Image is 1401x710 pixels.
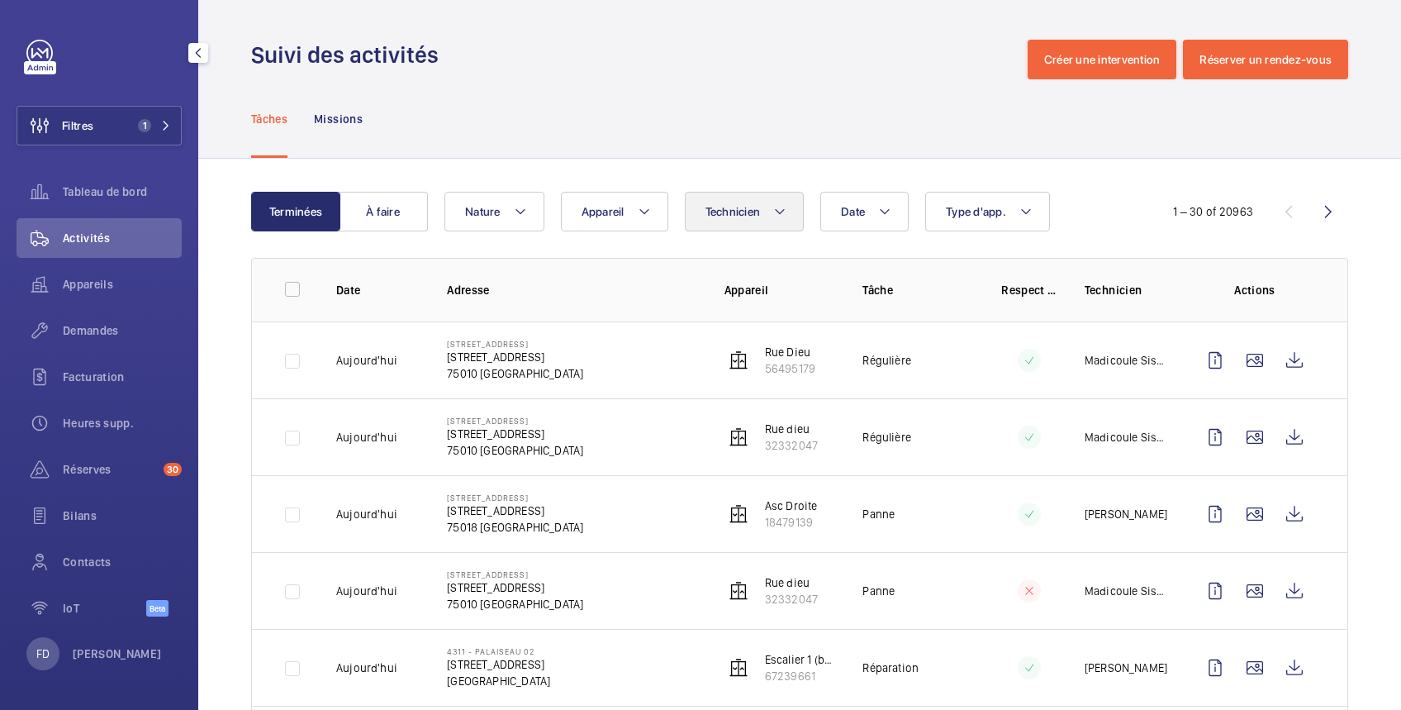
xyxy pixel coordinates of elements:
[73,646,162,662] p: [PERSON_NAME]
[582,205,625,218] span: Appareil
[447,519,583,536] p: 75018 [GEOGRAPHIC_DATA]
[447,579,583,596] p: [STREET_ADDRESS]
[561,192,668,231] button: Appareil
[336,429,397,446] p: Aujourd'hui
[862,660,919,676] p: Réparation
[447,646,550,656] p: 4311 - PALAISEAU 02
[17,106,182,145] button: Filtres1
[447,569,583,579] p: [STREET_ADDRESS]
[63,600,146,617] span: IoT
[765,421,818,437] p: Rue dieu
[862,583,895,599] p: Panne
[314,111,363,127] p: Missions
[765,574,818,591] p: Rue dieu
[765,498,818,514] p: Asc Droite
[336,506,397,522] p: Aujourd'hui
[1085,583,1169,599] p: Madicoule Sissoko
[164,463,182,476] span: 30
[336,352,397,369] p: Aujourd'hui
[62,117,93,134] span: Filtres
[36,646,50,662] p: FD
[765,668,837,684] p: 67239661
[1085,282,1169,298] p: Technicien
[63,554,182,570] span: Contacts
[447,656,550,673] p: [STREET_ADDRESS]
[447,416,583,426] p: [STREET_ADDRESS]
[63,507,182,524] span: Bilans
[862,282,975,298] p: Tâche
[765,360,815,377] p: 56495179
[729,658,748,678] img: elevator.svg
[447,493,583,503] p: [STREET_ADDRESS]
[841,205,865,218] span: Date
[1028,40,1177,79] button: Créer une intervention
[63,230,182,246] span: Activités
[339,192,428,231] button: À faire
[336,583,397,599] p: Aujourd'hui
[862,506,895,522] p: Panne
[63,369,182,385] span: Facturation
[447,442,583,459] p: 75010 [GEOGRAPHIC_DATA]
[63,183,182,200] span: Tableau de bord
[251,40,449,70] h1: Suivi des activités
[1085,506,1167,522] p: [PERSON_NAME]
[862,352,911,369] p: Régulière
[251,192,340,231] button: Terminées
[447,349,583,365] p: [STREET_ADDRESS]
[705,205,761,218] span: Technicien
[729,427,748,447] img: elevator.svg
[63,415,182,431] span: Heures supp.
[724,282,837,298] p: Appareil
[146,600,169,617] span: Beta
[336,282,420,298] p: Date
[1173,203,1253,220] div: 1 – 30 of 20963
[1001,282,1058,298] p: Respect délai
[63,322,182,339] span: Demandes
[765,591,818,608] p: 32332047
[447,339,583,349] p: [STREET_ADDRESS]
[447,282,697,298] p: Adresse
[447,503,583,519] p: [STREET_ADDRESS]
[765,344,815,360] p: Rue Dieu
[63,461,157,478] span: Réserves
[1085,660,1167,676] p: [PERSON_NAME]
[729,504,748,524] img: elevator.svg
[729,350,748,370] img: elevator.svg
[1085,352,1169,369] p: Madicoule Sissoko
[820,192,909,231] button: Date
[925,192,1050,231] button: Type d'app.
[685,192,805,231] button: Technicien
[138,119,151,132] span: 1
[447,596,583,612] p: 75010 [GEOGRAPHIC_DATA]
[1195,282,1314,298] p: Actions
[447,673,550,689] p: [GEOGRAPHIC_DATA]
[447,426,583,442] p: [STREET_ADDRESS]
[447,365,583,382] p: 75010 [GEOGRAPHIC_DATA]
[465,205,501,218] span: Nature
[946,205,1006,218] span: Type d'app.
[336,660,397,676] p: Aujourd'hui
[444,192,544,231] button: Nature
[765,651,837,668] p: Escalier 1 (bâtiment du haut)
[729,581,748,601] img: elevator.svg
[251,111,287,127] p: Tâches
[63,276,182,293] span: Appareils
[1085,429,1169,446] p: Madicoule Sissoko
[765,437,818,454] p: 32332047
[1183,40,1348,79] button: Réserver un rendez-vous
[862,429,911,446] p: Régulière
[765,514,818,531] p: 18479139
